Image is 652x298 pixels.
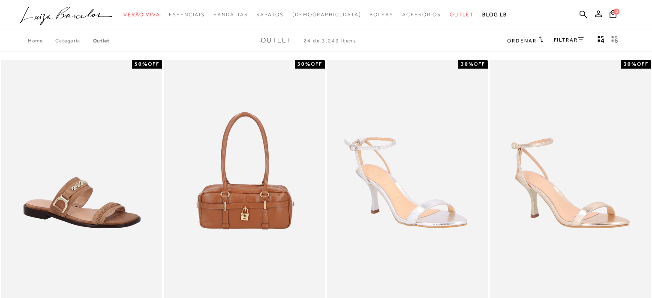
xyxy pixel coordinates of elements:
a: Outlet [93,38,110,44]
a: categoryNavScreenReaderText [256,7,283,23]
button: gridText6Desc [609,35,621,46]
span: BLOG LB [482,12,507,18]
button: Mostrar 4 produtos por linha [595,35,607,46]
span: Bolsas [370,12,394,18]
button: 0 [607,9,619,21]
a: categoryNavScreenReaderText [123,7,160,23]
span: Outlet [261,36,292,44]
a: categoryNavScreenReaderText [450,7,474,23]
span: 0 [613,9,619,15]
strong: 50% [135,61,148,67]
strong: 30% [624,61,637,67]
a: categoryNavScreenReaderText [213,7,248,23]
span: Ordenar [507,38,536,44]
strong: 30% [297,61,311,67]
span: OFF [311,61,322,67]
span: OFF [148,61,159,67]
a: categoryNavScreenReaderText [169,7,205,23]
span: Sapatos [256,12,283,18]
span: Essenciais [169,12,205,18]
a: categoryNavScreenReaderText [402,7,441,23]
a: Home [28,38,55,44]
a: FILTRAR [554,37,584,43]
span: Sandálias [213,12,248,18]
a: categoryNavScreenReaderText [370,7,394,23]
span: OFF [474,61,485,67]
a: BLOG LB [482,7,507,23]
span: Acessórios [402,12,441,18]
strong: 30% [461,61,474,67]
a: noSubCategoriesText [292,7,361,23]
a: Categoria [55,38,93,44]
span: Outlet [450,12,474,18]
span: OFF [637,61,649,67]
span: [DEMOGRAPHIC_DATA] [292,12,361,18]
span: 24 de 3.249 itens [303,38,357,44]
span: Verão Viva [123,12,160,18]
